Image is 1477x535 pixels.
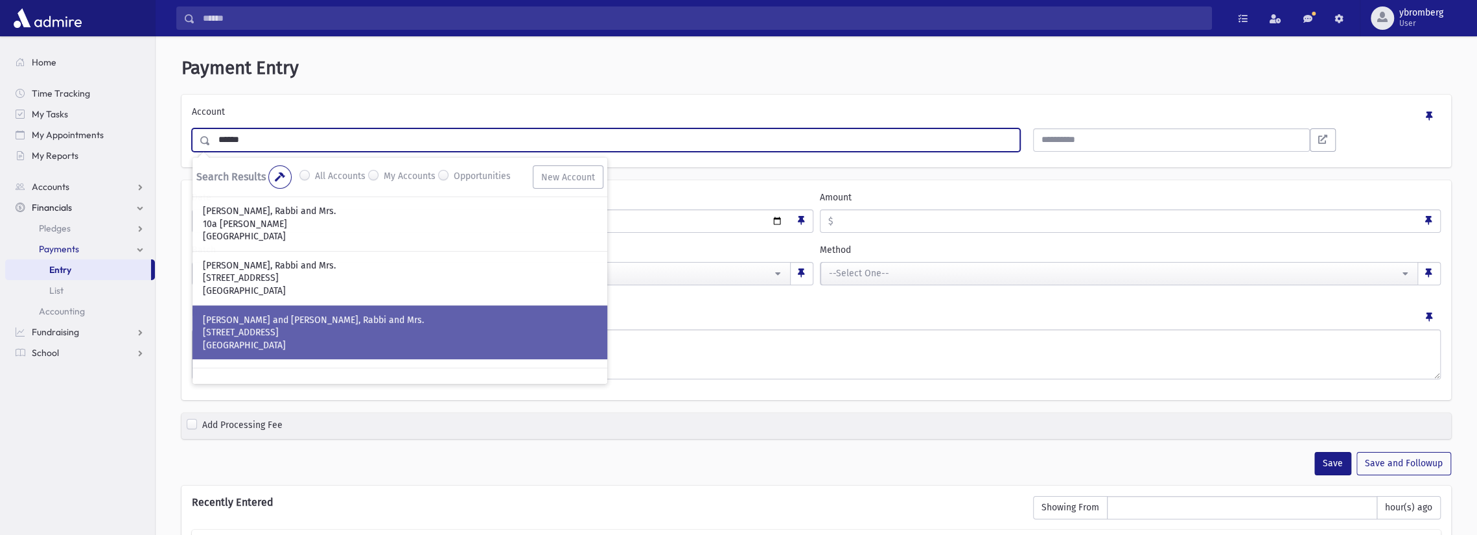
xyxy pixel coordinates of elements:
label: Account [192,105,225,123]
input: Search [195,6,1211,30]
span: Accounting [39,305,85,317]
span: Pledges [39,222,71,234]
span: User [1399,18,1443,29]
button: Save [1314,452,1351,475]
a: Pledges [5,218,155,239]
a: My Appointments [5,125,155,145]
input: Search [211,128,1019,152]
p: [GEOGRAPHIC_DATA] [203,285,597,298]
a: List [5,280,155,301]
span: School [32,347,59,359]
span: Search Results [196,171,266,183]
a: Time Tracking [5,83,155,104]
span: My Tasks [32,108,68,120]
a: Fundraising [5,322,155,342]
span: Showing From [1033,496,1108,519]
label: All Accounts [315,169,366,185]
a: My Reports [5,145,155,166]
span: $ [820,210,833,233]
a: Accounting [5,301,155,322]
p: [GEOGRAPHIC_DATA] [203,339,597,351]
p: [PERSON_NAME], Rabbi and Mrs. [203,205,597,218]
a: Accounts [5,176,155,197]
span: Payment Entry [181,57,299,78]
a: Financials [5,197,155,218]
span: Entry [49,264,71,276]
label: Notes [192,306,216,324]
p: [GEOGRAPHIC_DATA] [203,230,597,243]
span: hour(s) ago [1377,496,1441,519]
p: 10a [PERSON_NAME] [203,217,597,230]
p: [STREET_ADDRESS] [203,326,597,339]
a: Entry [5,259,151,280]
a: School [5,342,155,363]
label: Method [820,243,851,257]
img: AdmirePro [10,5,85,31]
p: [PERSON_NAME] and [PERSON_NAME], Rabbi and Mrs. [203,313,597,326]
button: --Select One-- [820,262,1419,285]
button: Save and Followup [1356,452,1451,475]
p: [PERSON_NAME], Rabbi and Mrs. [203,259,597,272]
span: Fundraising [32,326,79,338]
label: My Accounts [384,169,436,185]
label: Batch [192,243,216,257]
a: Home [5,52,155,73]
p: [STREET_ADDRESS] [203,272,597,285]
div: --Select One-- [829,267,1400,280]
span: My Appointments [32,129,104,141]
span: List [49,285,64,296]
span: Home [32,56,56,68]
span: ybromberg [1399,8,1443,18]
button: New Account [533,165,603,189]
span: My Reports [32,150,78,161]
label: Opportunities [454,169,511,185]
span: Payments [39,243,79,255]
a: My Tasks [5,104,155,125]
h6: Recently Entered [192,496,1020,508]
a: Payments [5,239,155,259]
label: Add Processing Fee [202,418,283,434]
span: Accounts [32,181,69,193]
span: Financials [32,202,72,213]
label: Date [192,191,211,204]
span: Time Tracking [32,88,90,99]
label: Amount [820,191,852,204]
